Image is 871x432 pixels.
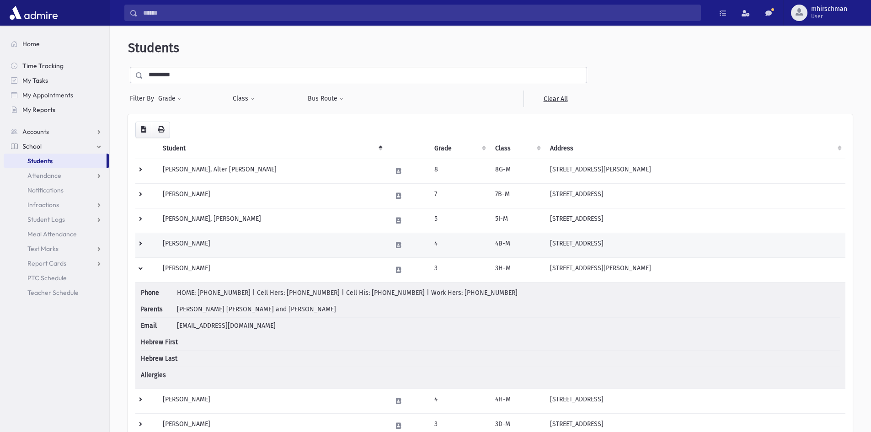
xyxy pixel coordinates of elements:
td: 8 [429,159,490,183]
span: Report Cards [27,259,66,267]
a: Infractions [4,197,109,212]
span: Infractions [27,201,59,209]
a: Students [4,154,107,168]
a: Meal Attendance [4,227,109,241]
span: HOME: [PHONE_NUMBER] | Cell Hers: [PHONE_NUMBER] | Cell His: [PHONE_NUMBER] | Work Hers: [PHONE_N... [177,289,518,297]
a: My Reports [4,102,109,117]
td: 8G-M [490,159,545,183]
th: Address: activate to sort column ascending [545,138,845,159]
span: Phone [141,288,175,298]
span: User [811,13,847,20]
td: 4 [429,233,490,257]
a: My Tasks [4,73,109,88]
span: Students [128,40,179,55]
span: School [22,142,42,150]
a: My Appointments [4,88,109,102]
td: [STREET_ADDRESS][PERSON_NAME] [545,257,845,282]
a: Clear All [524,91,587,107]
td: [PERSON_NAME] [157,389,386,413]
td: 4 [429,389,490,413]
a: Time Tracking [4,59,109,73]
th: Class: activate to sort column ascending [490,138,545,159]
span: My Tasks [22,76,48,85]
a: Student Logs [4,212,109,227]
span: Email [141,321,175,331]
button: Class [232,91,255,107]
span: Student Logs [27,215,65,224]
td: 3H-M [490,257,545,282]
td: 4H-M [490,389,545,413]
a: School [4,139,109,154]
td: 5 [429,208,490,233]
td: [PERSON_NAME] [157,183,386,208]
span: [EMAIL_ADDRESS][DOMAIN_NAME] [177,322,276,330]
a: PTC Schedule [4,271,109,285]
span: Hebrew Last [141,354,177,363]
span: Teacher Schedule [27,288,79,297]
span: My Reports [22,106,55,114]
a: Teacher Schedule [4,285,109,300]
a: Test Marks [4,241,109,256]
a: Accounts [4,124,109,139]
img: AdmirePro [7,4,60,22]
span: Parents [141,304,175,314]
td: [STREET_ADDRESS] [545,389,845,413]
span: Home [22,40,40,48]
span: Time Tracking [22,62,64,70]
td: [STREET_ADDRESS][PERSON_NAME] [545,159,845,183]
span: Allergies [141,370,175,380]
td: 4B-M [490,233,545,257]
span: Test Marks [27,245,59,253]
span: Attendance [27,171,61,180]
th: Student: activate to sort column descending [157,138,386,159]
span: Filter By [130,94,158,103]
span: mhirschman [811,5,847,13]
span: Accounts [22,128,49,136]
td: 7 [429,183,490,208]
td: [PERSON_NAME], [PERSON_NAME] [157,208,386,233]
button: Print [152,122,170,138]
td: 3 [429,257,490,282]
span: Notifications [27,186,64,194]
span: PTC Schedule [27,274,67,282]
a: Home [4,37,109,51]
a: Report Cards [4,256,109,271]
span: My Appointments [22,91,73,99]
td: [PERSON_NAME] [157,233,386,257]
td: [PERSON_NAME] [157,257,386,282]
span: Students [27,157,53,165]
input: Search [138,5,700,21]
span: Hebrew First [141,337,178,347]
td: 5I-M [490,208,545,233]
span: Meal Attendance [27,230,77,238]
td: [STREET_ADDRESS] [545,233,845,257]
td: [STREET_ADDRESS] [545,208,845,233]
button: Bus Route [307,91,344,107]
a: Attendance [4,168,109,183]
td: 7B-M [490,183,545,208]
button: CSV [135,122,152,138]
a: Notifications [4,183,109,197]
span: [PERSON_NAME] [PERSON_NAME] and [PERSON_NAME] [177,305,336,313]
th: Grade: activate to sort column ascending [429,138,490,159]
td: [PERSON_NAME], Alter [PERSON_NAME] [157,159,386,183]
td: [STREET_ADDRESS] [545,183,845,208]
button: Grade [158,91,182,107]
